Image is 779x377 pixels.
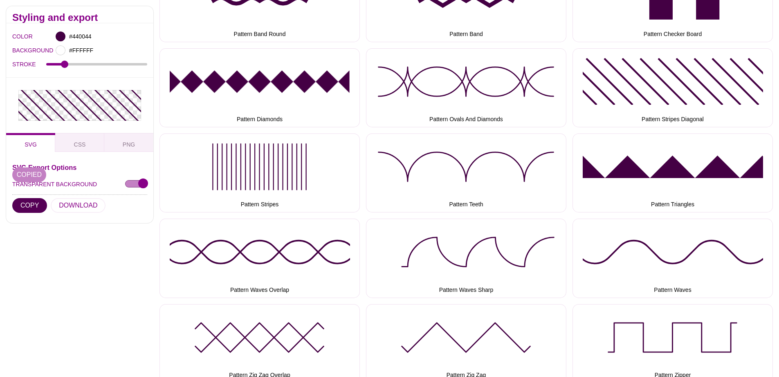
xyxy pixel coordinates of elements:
span: PNG [123,141,135,148]
h2: Styling and export [12,14,147,21]
label: TRANSPARENT BACKGROUND [12,179,97,190]
button: Pattern Ovals And Diamonds [366,48,566,127]
button: Pattern Triangles [572,133,773,212]
button: Pattern Waves Overlap [159,219,360,298]
button: Pattern Stripes Diagonal [572,48,773,127]
button: Pattern Stripes [159,133,360,212]
button: Pattern Diamonds [159,48,360,127]
button: Pattern Waves [572,219,773,298]
button: PNG [104,133,153,152]
span: CSS [74,141,86,148]
label: BACKGROUND [12,45,22,56]
button: COPY [12,198,47,213]
button: Pattern Teeth [366,133,566,212]
button: DOWNLOAD [51,198,106,213]
h3: SVG Export Options [12,164,147,171]
label: STROKE [12,59,46,70]
button: Pattern Waves Sharp [366,219,566,298]
label: COLOR [12,31,22,42]
button: CSS [55,133,104,152]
